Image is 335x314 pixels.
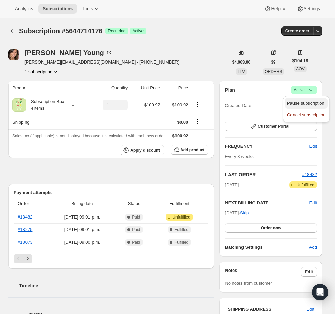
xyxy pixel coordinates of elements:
[271,6,280,12] span: Help
[225,199,309,206] h2: NEXT BILLING DATE
[225,267,301,277] h3: Notes
[130,147,160,153] span: Apply discount
[271,59,275,65] span: 39
[238,69,245,74] span: LTV
[225,181,239,188] span: [DATE]
[26,98,64,112] div: Subscription Box
[261,225,281,231] span: Order now
[225,154,254,159] span: Every 3 weeks
[162,81,190,95] th: Price
[225,210,249,215] span: [DATE] ·
[78,4,104,14] button: Tools
[192,101,203,108] button: Product actions
[225,244,309,251] h6: Batching Settings
[23,254,32,263] button: Next
[174,227,188,232] span: Fulfilled
[18,214,32,220] a: #18482
[51,214,114,221] span: [DATE] · 09:01 p.m.
[171,145,208,155] button: Add product
[285,28,309,34] span: Create order
[38,4,77,14] button: Subscriptions
[8,49,19,60] span: Sally Young
[43,6,73,12] span: Subscriptions
[309,244,317,251] span: Add
[51,226,114,233] span: [DATE] · 09:01 p.m.
[294,87,314,93] span: Active
[18,227,32,232] a: #18275
[11,4,37,14] button: Analytics
[12,134,166,138] span: Sales tax (if applicable) is not displayed because it is calculated with each new order.
[312,284,328,300] div: Open Intercom Messenger
[172,102,188,107] span: $100.92
[228,57,254,67] button: $4,063.00
[225,171,302,178] h2: LAST ORDER
[24,68,59,75] button: Product actions
[305,141,321,152] button: Edit
[180,147,204,153] span: Add product
[307,306,314,313] span: Edit
[225,122,317,131] button: Customer Portal
[301,267,317,277] button: Edit
[130,81,162,95] th: Unit Price
[285,98,328,109] button: Pause subscription
[240,210,249,216] span: Skip
[8,81,89,95] th: Product
[309,199,317,206] button: Edit
[287,101,324,106] span: Pause subscription
[82,6,93,12] span: Tools
[225,87,235,93] h2: Plan
[14,196,49,211] th: Order
[14,189,208,196] h2: Payment attempts
[24,59,179,66] span: [PERSON_NAME][EMAIL_ADDRESS][DOMAIN_NAME] · [PHONE_NUMBER]
[132,214,140,220] span: Paid
[285,109,328,120] button: Cancel subscription
[302,171,317,178] button: #18482
[51,239,114,246] span: [DATE] · 09:00 p.m.
[18,240,32,245] a: #18073
[228,306,306,313] h3: SHIPPING ADDRESS
[118,200,150,207] span: Status
[225,102,251,109] span: Created Date
[296,67,304,71] span: AOV
[296,182,314,188] span: Unfulfilled
[232,59,250,65] span: $4,063.00
[132,240,140,245] span: Paid
[225,223,317,233] button: Order now
[154,200,204,207] span: Fulfillment
[89,81,130,95] th: Quantity
[15,6,33,12] span: Analytics
[121,145,164,155] button: Apply discount
[174,240,188,245] span: Fulfilled
[225,281,272,286] span: No notes from customer
[192,118,203,125] button: Shipping actions
[306,87,307,93] span: |
[8,115,89,129] th: Shipping
[51,200,114,207] span: Billing date
[24,49,112,56] div: [PERSON_NAME] Young
[267,57,280,67] button: 39
[132,28,144,34] span: Active
[19,27,102,35] span: Subscription #5644714176
[304,6,320,12] span: Settings
[19,282,214,289] h2: Timeline
[108,28,125,34] span: Recurring
[258,124,289,129] span: Customer Portal
[172,214,190,220] span: Unfulfilled
[305,269,313,275] span: Edit
[236,208,253,219] button: Skip
[302,172,317,177] a: #18482
[281,26,314,36] button: Create order
[14,254,208,263] nav: Pagination
[144,102,160,107] span: $100.92
[31,106,44,111] small: 4 items
[265,69,282,74] span: ORDERS
[8,26,18,36] button: Subscriptions
[260,4,291,14] button: Help
[225,143,309,150] h2: FREQUENCY
[293,4,324,14] button: Settings
[305,242,321,253] button: Add
[172,133,188,138] span: $100.92
[292,57,308,64] span: $104.18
